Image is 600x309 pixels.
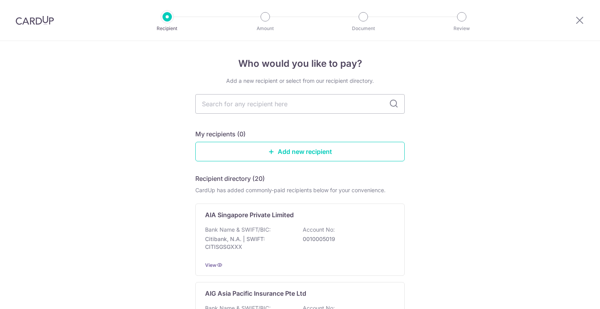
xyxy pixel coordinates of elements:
img: CardUp [16,16,54,25]
h5: Recipient directory (20) [195,174,265,183]
p: AIG Asia Pacific Insurance Pte Ltd [205,289,306,298]
p: AIA Singapore Private Limited [205,210,294,220]
p: Document [334,25,392,32]
p: Bank Name & SWIFT/BIC: [205,226,271,234]
p: 0010005019 [303,235,390,243]
h4: Who would you like to pay? [195,57,405,71]
input: Search for any recipient here [195,94,405,114]
p: Account No: [303,226,335,234]
p: Citibank, N.A. | SWIFT: CITISGSGXXX [205,235,293,251]
div: Add a new recipient or select from our recipient directory. [195,77,405,85]
p: Recipient [138,25,196,32]
a: Add new recipient [195,142,405,161]
div: CardUp has added commonly-paid recipients below for your convenience. [195,186,405,194]
p: Review [433,25,491,32]
iframe: Opens a widget where you can find more information [550,286,592,305]
h5: My recipients (0) [195,129,246,139]
a: View [205,262,216,268]
p: Amount [236,25,294,32]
